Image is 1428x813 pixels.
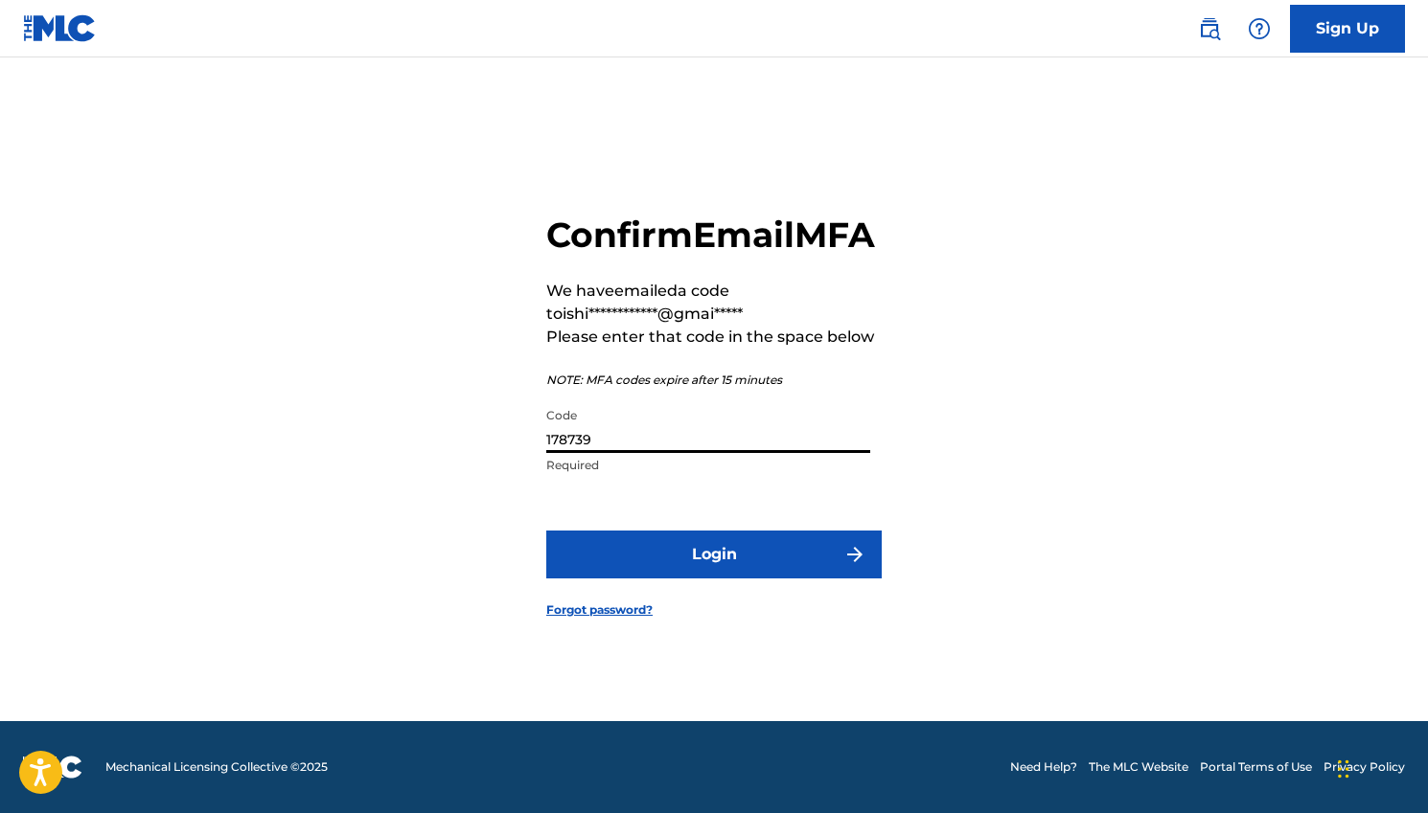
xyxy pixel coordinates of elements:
[843,543,866,566] img: f7272a7cc735f4ea7f67.svg
[1338,740,1349,798] div: Drag
[1010,758,1077,776] a: Need Help?
[1198,17,1221,40] img: search
[1240,10,1278,48] div: Help
[1089,758,1188,776] a: The MLC Website
[1290,5,1405,53] a: Sign Up
[1248,17,1271,40] img: help
[23,14,97,42] img: MLC Logo
[1332,721,1428,813] iframe: Chat Widget
[105,758,328,776] span: Mechanical Licensing Collective © 2025
[546,326,882,349] p: Please enter that code in the space below
[1324,758,1405,776] a: Privacy Policy
[546,372,882,389] p: NOTE: MFA codes expire after 15 minutes
[546,601,653,619] a: Forgot password?
[546,457,870,474] p: Required
[1190,10,1229,48] a: Public Search
[1200,758,1312,776] a: Portal Terms of Use
[546,214,882,257] h2: Confirm Email MFA
[23,756,82,779] img: logo
[546,531,882,578] button: Login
